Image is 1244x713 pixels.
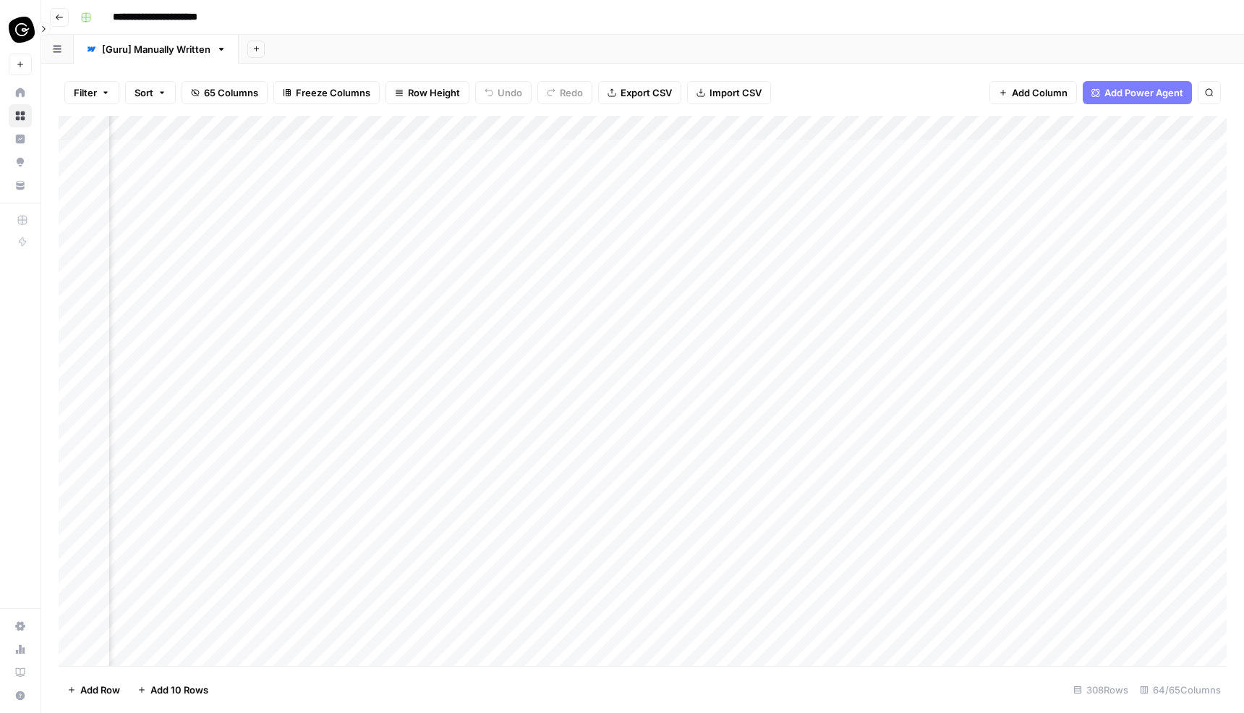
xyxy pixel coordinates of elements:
[9,151,32,174] a: Opportunities
[1068,678,1134,701] div: 308 Rows
[9,17,35,43] img: Guru Logo
[9,174,32,197] a: Your Data
[74,85,97,100] span: Filter
[296,85,370,100] span: Freeze Columns
[80,683,120,697] span: Add Row
[1012,85,1068,100] span: Add Column
[408,85,460,100] span: Row Height
[9,127,32,151] a: Insights
[385,81,469,104] button: Row Height
[9,615,32,638] a: Settings
[475,81,532,104] button: Undo
[9,684,32,707] button: Help + Support
[687,81,771,104] button: Import CSV
[64,81,119,104] button: Filter
[150,683,208,697] span: Add 10 Rows
[1104,85,1183,100] span: Add Power Agent
[129,678,217,701] button: Add 10 Rows
[537,81,592,104] button: Redo
[1083,81,1192,104] button: Add Power Agent
[204,85,258,100] span: 65 Columns
[9,81,32,104] a: Home
[9,661,32,684] a: Learning Hub
[59,678,129,701] button: Add Row
[621,85,672,100] span: Export CSV
[560,85,583,100] span: Redo
[9,12,32,48] button: Workspace: Guru
[1134,678,1227,701] div: 64/65 Columns
[135,85,153,100] span: Sort
[989,81,1077,104] button: Add Column
[9,104,32,127] a: Browse
[273,81,380,104] button: Freeze Columns
[498,85,522,100] span: Undo
[182,81,268,104] button: 65 Columns
[102,42,210,56] div: [Guru] Manually Written
[74,35,239,64] a: [Guru] Manually Written
[125,81,176,104] button: Sort
[598,81,681,104] button: Export CSV
[9,638,32,661] a: Usage
[710,85,762,100] span: Import CSV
